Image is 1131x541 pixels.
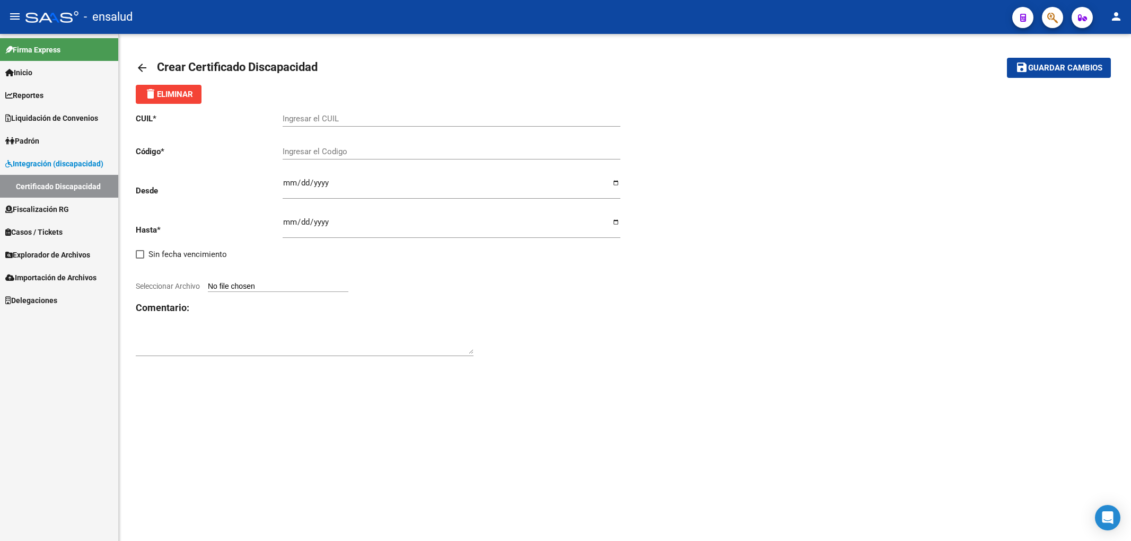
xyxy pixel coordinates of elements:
button: Eliminar [136,85,201,104]
span: Sin fecha vencimiento [148,248,227,261]
p: Desde [136,185,283,197]
span: Liquidación de Convenios [5,112,98,124]
span: Explorador de Archivos [5,249,90,261]
mat-icon: save [1015,61,1028,74]
mat-icon: arrow_back [136,61,148,74]
mat-icon: menu [8,10,21,23]
p: CUIL [136,113,283,125]
span: Firma Express [5,44,60,56]
p: Hasta [136,224,283,236]
span: Seleccionar Archivo [136,282,200,290]
span: Delegaciones [5,295,57,306]
span: Casos / Tickets [5,226,63,238]
span: Padrón [5,135,39,147]
strong: Comentario: [136,302,189,313]
span: Crear Certificado Discapacidad [157,60,318,74]
span: Inicio [5,67,32,78]
button: Guardar cambios [1007,58,1111,77]
span: Eliminar [144,90,193,99]
span: Guardar cambios [1028,64,1102,73]
span: Reportes [5,90,43,101]
span: Fiscalización RG [5,203,69,215]
div: Open Intercom Messenger [1095,505,1120,530]
span: Importación de Archivos [5,272,97,283]
span: - ensalud [84,5,133,29]
mat-icon: delete [144,87,157,100]
span: Integración (discapacidad) [5,158,103,170]
p: Código [136,146,283,157]
mat-icon: person [1110,10,1123,23]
